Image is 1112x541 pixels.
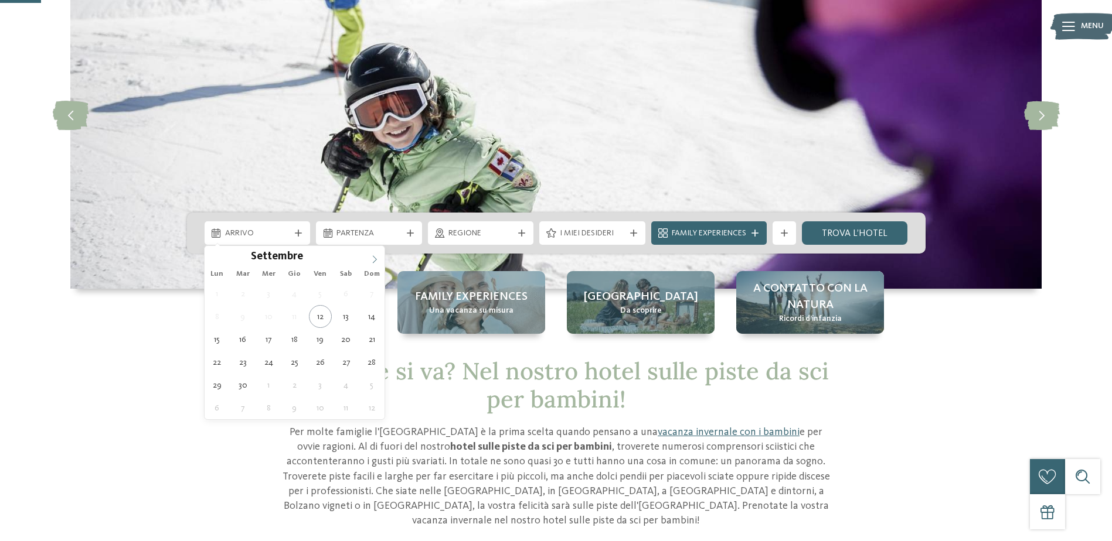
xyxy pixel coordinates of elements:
span: A contatto con la natura [748,280,872,313]
span: Settembre 4, 2025 [283,282,306,305]
span: Family experiences [415,289,528,305]
span: Ottobre 12, 2025 [361,396,383,419]
span: [GEOGRAPHIC_DATA] [584,289,698,305]
span: Ottobre 8, 2025 [257,396,280,419]
span: Settembre 22, 2025 [206,351,229,374]
input: Year [303,250,342,262]
span: Settembre 21, 2025 [361,328,383,351]
a: Hotel sulle piste da sci per bambini: divertimento senza confini Family experiences Una vacanza s... [397,271,545,334]
span: Settembre 15, 2025 [206,328,229,351]
span: Ottobre 11, 2025 [335,396,358,419]
a: Hotel sulle piste da sci per bambini: divertimento senza confini A contatto con la natura Ricordi... [736,271,884,334]
p: Per molte famiglie l'[GEOGRAPHIC_DATA] è la prima scelta quando pensano a una e per ovvie ragioni... [278,425,835,528]
span: Settembre 19, 2025 [309,328,332,351]
span: Gio [281,270,307,278]
span: Ottobre 4, 2025 [335,374,358,396]
span: Settembre [251,252,303,263]
span: Settembre 8, 2025 [206,305,229,328]
span: Ven [307,270,333,278]
span: Settembre 26, 2025 [309,351,332,374]
span: Settembre 17, 2025 [257,328,280,351]
span: Da scoprire [620,305,662,317]
span: I miei desideri [560,228,625,239]
span: Ottobre 7, 2025 [232,396,254,419]
span: Dom [359,270,385,278]
span: Settembre 6, 2025 [335,282,358,305]
span: Settembre 12, 2025 [309,305,332,328]
span: Settembre 9, 2025 [232,305,254,328]
span: Settembre 20, 2025 [335,328,358,351]
span: Sab [333,270,359,278]
span: Ottobre 10, 2025 [309,396,332,419]
span: Settembre 1, 2025 [206,282,229,305]
span: Family Experiences [672,228,746,239]
span: Ottobre 6, 2025 [206,396,229,419]
span: Mar [230,270,256,278]
span: Settembre 13, 2025 [335,305,358,328]
span: Settembre 3, 2025 [257,282,280,305]
span: Una vacanza su misura [429,305,514,317]
span: Lun [205,270,230,278]
span: Settembre 10, 2025 [257,305,280,328]
span: Mer [256,270,281,278]
span: Regione [448,228,514,239]
span: Ottobre 2, 2025 [283,374,306,396]
strong: hotel sulle piste da sci per bambini [450,441,612,452]
span: Settembre 29, 2025 [206,374,229,396]
span: Ricordi d’infanzia [779,313,842,325]
span: Settembre 5, 2025 [309,282,332,305]
span: Settembre 25, 2025 [283,351,306,374]
a: Hotel sulle piste da sci per bambini: divertimento senza confini [GEOGRAPHIC_DATA] Da scoprire [567,271,715,334]
span: Partenza [336,228,402,239]
a: vacanza invernale con i bambini [658,427,800,437]
span: Settembre 14, 2025 [361,305,383,328]
span: Settembre 23, 2025 [232,351,254,374]
span: Settembre 18, 2025 [283,328,306,351]
span: Arrivo [225,228,290,239]
span: Settembre 11, 2025 [283,305,306,328]
span: Ottobre 5, 2025 [361,374,383,396]
span: Settembre 7, 2025 [361,282,383,305]
span: Ottobre 3, 2025 [309,374,332,396]
span: Settembre 2, 2025 [232,282,254,305]
span: Ottobre 9, 2025 [283,396,306,419]
span: Settembre 30, 2025 [232,374,254,396]
span: Settembre 24, 2025 [257,351,280,374]
span: Ottobre 1, 2025 [257,374,280,396]
span: Settembre 27, 2025 [335,351,358,374]
span: Settembre 28, 2025 [361,351,383,374]
span: Settembre 16, 2025 [232,328,254,351]
a: trova l’hotel [802,221,908,245]
span: Dov’è che si va? Nel nostro hotel sulle piste da sci per bambini! [284,356,829,414]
